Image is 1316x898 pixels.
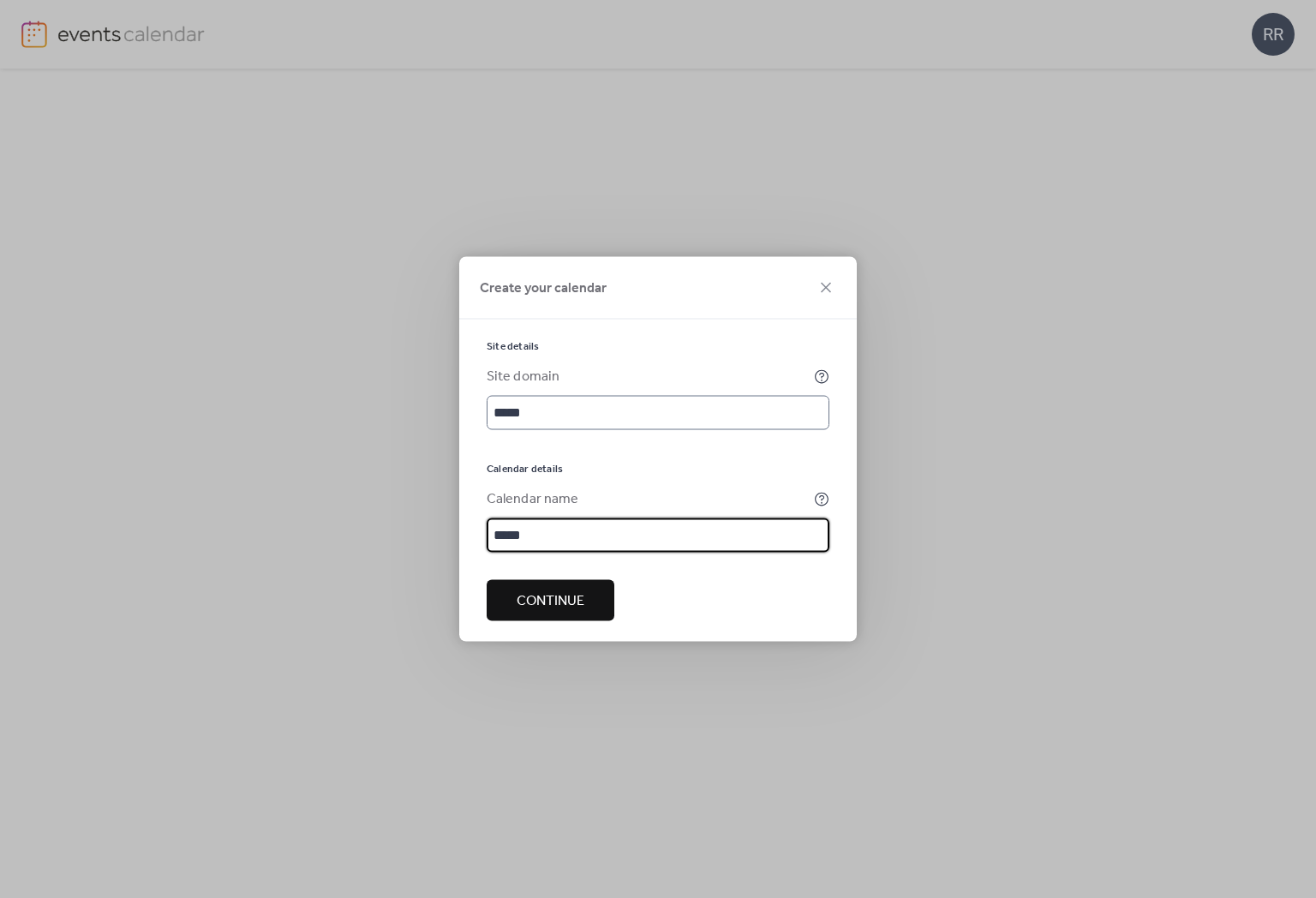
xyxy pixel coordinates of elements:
span: Create your calendar [480,278,607,299]
span: Continue [517,591,584,612]
button: Continue [487,580,614,621]
div: Site domain [487,367,811,387]
div: Calendar name [487,489,811,510]
span: Site details [487,340,539,354]
span: Calendar details [487,463,563,476]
